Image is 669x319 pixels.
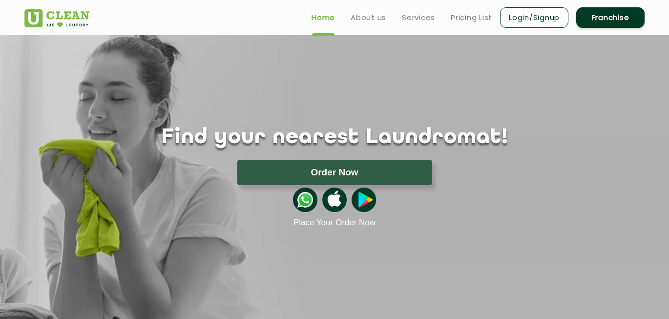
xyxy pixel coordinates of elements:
[351,12,386,23] a: About us
[402,12,435,23] a: Services
[237,160,432,185] button: Order Now
[352,188,376,212] img: playstoreicon.png
[322,188,347,212] img: apple-icon.png
[500,7,568,28] a: Login/Signup
[17,126,652,150] h1: Find your nearest Laundromat!
[451,12,492,23] a: Pricing List
[576,7,645,28] a: Franchise
[24,9,89,27] img: UClean Laundry and Dry Cleaning
[312,12,335,23] a: Home
[293,188,317,212] img: whatsappicon.png
[293,218,376,228] a: Place Your Order Now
